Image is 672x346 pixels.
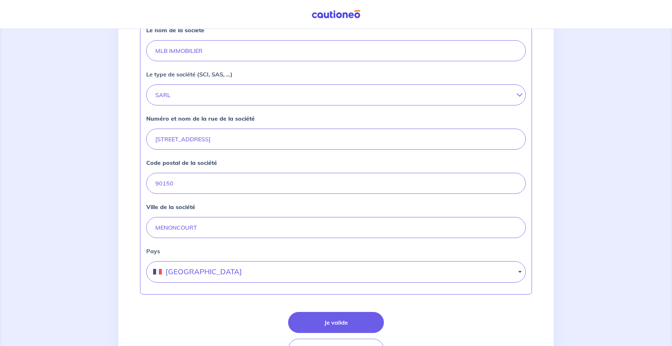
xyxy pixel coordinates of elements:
[288,312,384,333] button: Je valide
[146,247,526,255] label: Pays
[146,115,255,122] strong: Numéro et nom de la rue de la société
[146,217,526,238] input: Lille
[146,40,526,61] input: Le nom de la société
[146,261,526,283] button: [GEOGRAPHIC_DATA]
[146,84,526,105] button: SARL
[146,173,526,194] input: 59000
[146,159,217,166] strong: Code postal de la société
[146,203,195,210] strong: Ville de la société
[146,70,233,79] p: Le type de société (SCI, SAS, ...)
[146,26,204,34] strong: Le nom de la société
[309,10,363,19] img: Cautioneo
[146,129,526,150] input: 54 rue nationale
